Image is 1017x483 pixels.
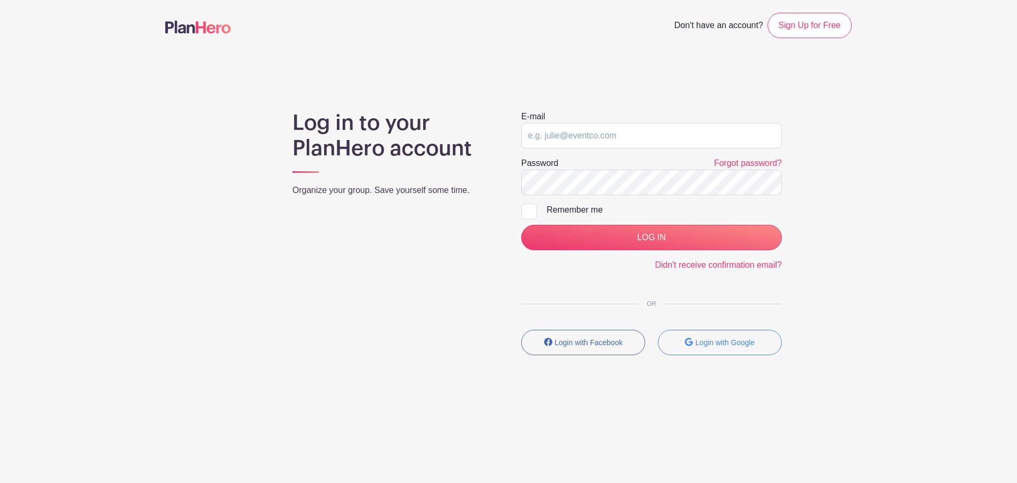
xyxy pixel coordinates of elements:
p: Organize your group. Save yourself some time. [292,184,496,197]
img: logo-507f7623f17ff9eddc593b1ce0a138ce2505c220e1c5a4e2b4648c50719b7d32.svg [165,21,231,33]
small: Login with Facebook [555,338,622,347]
input: LOG IN [521,225,782,250]
small: Login with Google [695,338,755,347]
a: Didn't receive confirmation email? [655,260,782,269]
label: E-mail [521,110,545,123]
h1: Log in to your PlanHero account [292,110,496,161]
input: e.g. julie@eventco.com [521,123,782,148]
div: Remember me [547,204,782,216]
button: Login with Facebook [521,330,645,355]
span: Don't have an account? [674,15,763,38]
button: Login with Google [658,330,782,355]
a: Sign Up for Free [768,13,852,38]
label: Password [521,157,558,170]
a: Forgot password? [714,159,782,168]
span: OR [638,300,665,308]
